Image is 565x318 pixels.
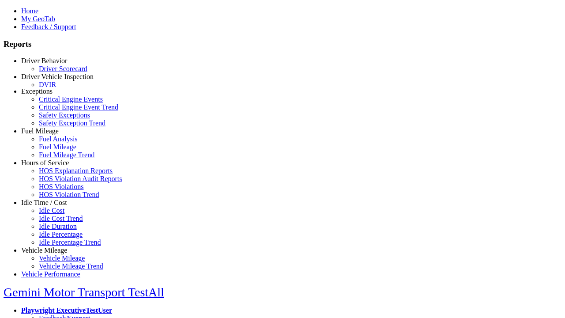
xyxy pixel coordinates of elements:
[39,81,56,88] a: DVIR
[21,159,69,167] a: Hours of Service
[39,238,101,246] a: Idle Percentage Trend
[39,183,83,190] a: HOS Violations
[39,135,78,143] a: Fuel Analysis
[21,199,67,206] a: Idle Time / Cost
[21,73,94,80] a: Driver Vehicle Inspection
[21,307,112,314] a: Playwright ExecutiveTestUser
[39,103,118,111] a: Critical Engine Event Trend
[39,65,87,72] a: Driver Scorecard
[39,191,99,198] a: HOS Violation Trend
[39,262,103,270] a: Vehicle Mileage Trend
[39,207,64,214] a: Idle Cost
[39,95,103,103] a: Critical Engine Events
[21,246,67,254] a: Vehicle Mileage
[39,111,90,119] a: Safety Exceptions
[39,231,83,238] a: Idle Percentage
[21,127,59,135] a: Fuel Mileage
[21,87,53,95] a: Exceptions
[39,254,85,262] a: Vehicle Mileage
[21,7,38,15] a: Home
[21,270,80,278] a: Vehicle Performance
[39,175,122,182] a: HOS Violation Audit Reports
[21,15,55,23] a: My GeoTab
[4,39,561,49] h3: Reports
[39,167,113,174] a: HOS Explanation Reports
[39,119,105,127] a: Safety Exception Trend
[39,215,83,222] a: Idle Cost Trend
[4,285,164,299] a: Gemini Motor Transport TestAll
[39,143,76,151] a: Fuel Mileage
[21,23,76,30] a: Feedback / Support
[39,151,94,159] a: Fuel Mileage Trend
[21,57,67,64] a: Driver Behavior
[39,223,77,230] a: Idle Duration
